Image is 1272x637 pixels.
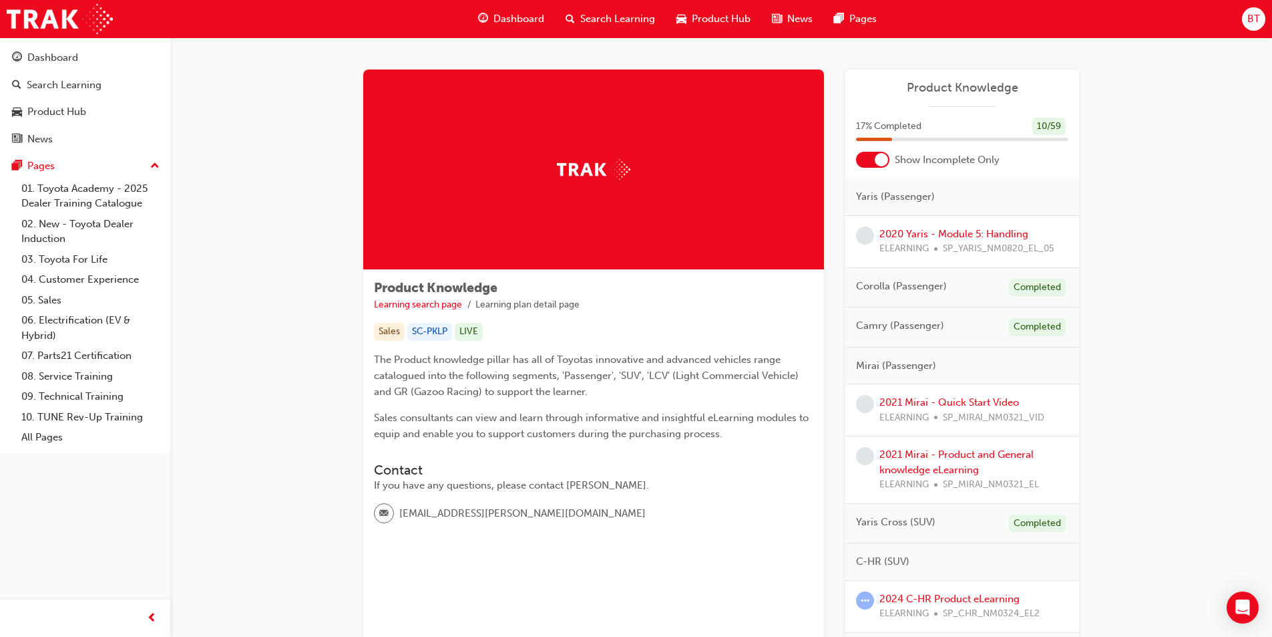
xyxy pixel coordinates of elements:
[12,52,22,64] span: guage-icon
[16,269,165,290] a: 04. Customer Experience
[12,160,22,172] span: pages-icon
[895,152,1000,168] span: Show Incomplete Only
[879,593,1020,605] a: 2024 C-HR Product eLearning
[879,396,1019,408] a: 2021 Mirai - Quick Start Video
[879,606,929,622] span: ELEARNING
[374,478,813,493] div: If you have any questions, please contact [PERSON_NAME].
[475,297,580,313] li: Learning plan detail page
[879,410,929,426] span: ELEARNING
[467,5,555,33] a: guage-iconDashboard
[379,505,389,523] span: email-icon
[407,323,452,341] div: SC-PKLP
[856,119,921,134] span: 17 % Completed
[374,299,462,310] a: Learning search page
[374,323,405,341] div: Sales
[1242,7,1265,31] button: BT
[1009,515,1066,533] div: Completed
[374,354,801,398] span: The Product knowledge pillar has all of Toyotas innovative and advanced vehicles range catalogued...
[5,127,165,152] a: News
[1009,279,1066,297] div: Completed
[879,241,929,257] span: ELEARNING
[5,45,165,70] a: Dashboard
[493,11,544,27] span: Dashboard
[455,323,483,341] div: LIVE
[5,43,165,154] button: DashboardSearch LearningProduct HubNews
[12,134,22,146] span: news-icon
[27,158,55,174] div: Pages
[1009,318,1066,336] div: Completed
[943,410,1044,426] span: SP_MIRAI_NM0321_VID
[5,73,165,98] a: Search Learning
[856,554,909,569] span: C-HR (SUV)
[834,11,844,27] span: pages-icon
[557,159,630,180] img: Trak
[150,158,160,175] span: up-icon
[374,280,497,295] span: Product Knowledge
[879,228,1028,240] a: 2020 Yaris - Module 5: Handling
[374,412,811,440] span: Sales consultants can view and learn through informative and insightful eLearning modules to equi...
[7,4,113,34] img: Trak
[676,11,686,27] span: car-icon
[27,104,86,120] div: Product Hub
[16,214,165,249] a: 02. New - Toyota Dealer Induction
[555,5,666,33] a: search-iconSearch Learning
[856,515,935,530] span: Yaris Cross (SUV)
[856,318,944,334] span: Camry (Passenger)
[692,11,751,27] span: Product Hub
[580,11,655,27] span: Search Learning
[772,11,782,27] span: news-icon
[856,447,874,465] span: learningRecordVerb_NONE-icon
[16,178,165,214] a: 01. Toyota Academy - 2025 Dealer Training Catalogue
[856,358,936,374] span: Mirai (Passenger)
[27,50,78,66] div: Dashboard
[943,606,1040,622] span: SP_CHR_NM0324_EL2
[12,80,21,92] span: search-icon
[823,5,887,33] a: pages-iconPages
[856,395,874,413] span: learningRecordVerb_NONE-icon
[856,227,874,245] span: learningRecordVerb_NONE-icon
[943,241,1054,257] span: SP_YARIS_NM0820_EL_05
[16,386,165,407] a: 09. Technical Training
[856,189,935,205] span: Yaris (Passenger)
[1247,11,1260,27] span: BT
[566,11,575,27] span: search-icon
[761,5,823,33] a: news-iconNews
[16,407,165,428] a: 10. TUNE Rev-Up Training
[16,366,165,387] a: 08. Service Training
[374,463,813,478] h3: Contact
[27,132,53,147] div: News
[943,477,1039,493] span: SP_MIRAI_NM0321_EL
[849,11,877,27] span: Pages
[879,477,929,493] span: ELEARNING
[666,5,761,33] a: car-iconProduct Hub
[147,610,157,627] span: prev-icon
[399,506,646,521] span: [EMAIL_ADDRESS][PERSON_NAME][DOMAIN_NAME]
[1032,118,1066,136] div: 10 / 59
[16,290,165,311] a: 05. Sales
[856,279,947,294] span: Corolla (Passenger)
[12,106,22,118] span: car-icon
[879,449,1034,476] a: 2021 Mirai - Product and General knowledge eLearning
[16,427,165,448] a: All Pages
[856,80,1068,96] a: Product Knowledge
[27,78,101,93] div: Search Learning
[5,100,165,124] a: Product Hub
[1227,592,1259,624] div: Open Intercom Messenger
[5,154,165,178] button: Pages
[16,346,165,366] a: 07. Parts21 Certification
[787,11,813,27] span: News
[856,592,874,610] span: learningRecordVerb_ATTEMPT-icon
[16,249,165,270] a: 03. Toyota For Life
[478,11,488,27] span: guage-icon
[16,310,165,346] a: 06. Electrification (EV & Hybrid)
